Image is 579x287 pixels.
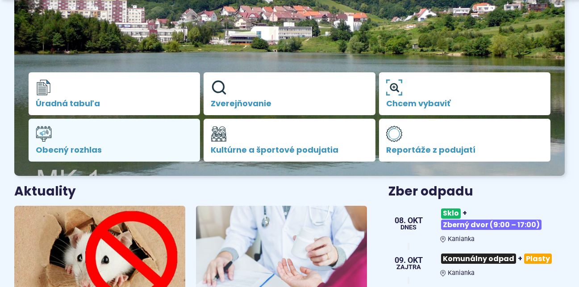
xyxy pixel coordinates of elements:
span: Kanianka [448,269,475,277]
a: Zverejňovanie [204,72,375,115]
span: Komunálny odpad [441,254,516,264]
span: 09. okt [395,256,423,264]
a: Chcem vybaviť [379,72,550,115]
a: Kultúrne a športové podujatia [204,119,375,162]
a: Úradná tabuľa [29,72,200,115]
a: Reportáže z podujatí [379,119,550,162]
span: Zverejňovanie [211,99,368,108]
h3: + [440,250,565,267]
span: Kultúrne a športové podujatia [211,146,368,154]
span: Chcem vybaviť [386,99,543,108]
span: Plasty [524,254,552,264]
h3: Zber odpadu [388,185,565,199]
a: Sklo+Zberný dvor (9:00 – 17:00) Kanianka 08. okt Dnes [388,205,565,243]
a: Obecný rozhlas [29,119,200,162]
span: 08. okt [395,216,423,225]
span: Kanianka [448,235,475,243]
span: Obecný rozhlas [36,146,193,154]
span: Zajtra [395,264,423,270]
span: Sklo [441,208,461,219]
span: Dnes [395,225,423,231]
span: Zberný dvor (9:00 – 17:00) [441,220,542,230]
h3: Aktuality [14,185,76,199]
span: Reportáže z podujatí [386,146,543,154]
h3: + [440,205,565,233]
span: Úradná tabuľa [36,99,193,108]
a: Komunálny odpad+Plasty Kanianka 09. okt Zajtra [388,250,565,277]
